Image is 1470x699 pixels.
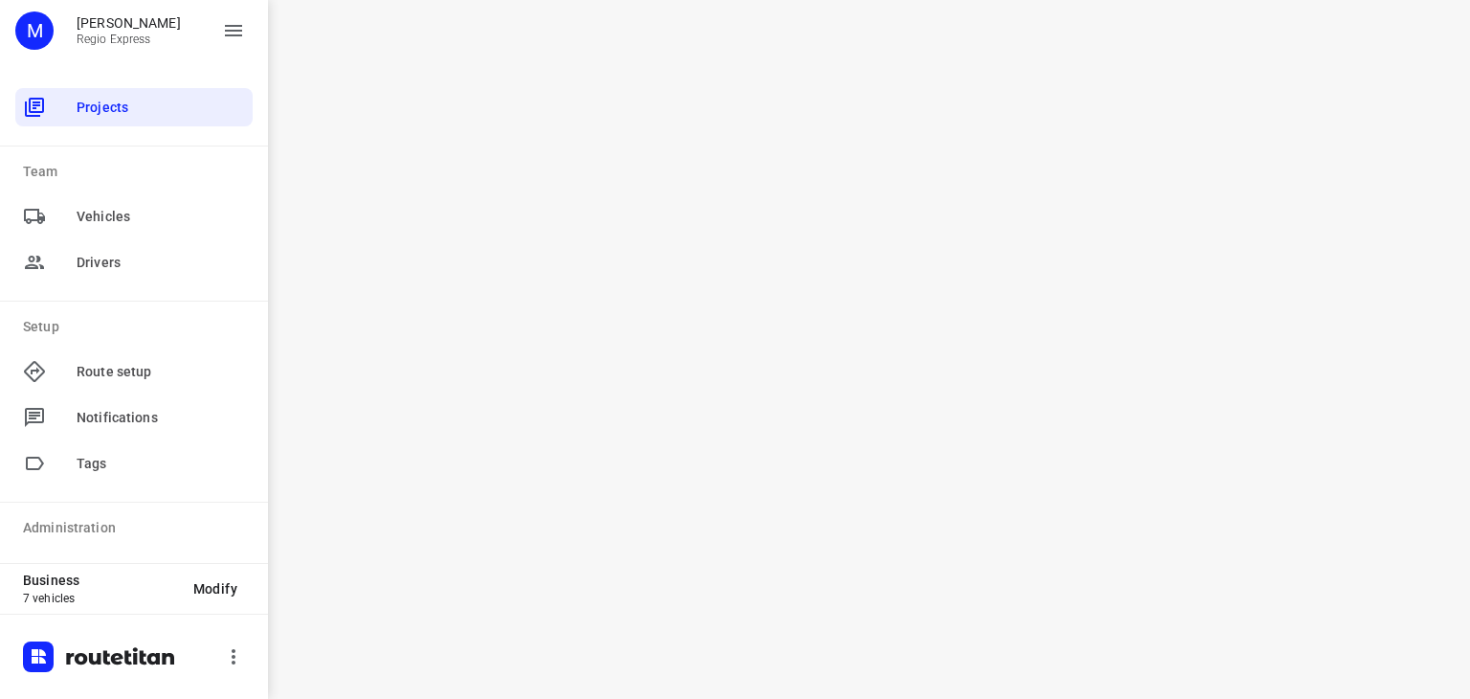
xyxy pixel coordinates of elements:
p: Regio Express [77,33,181,46]
span: Modify [193,581,237,597]
div: Drivers [15,243,253,282]
div: M [15,11,54,50]
span: Projects [77,98,245,118]
div: Notifications [15,398,253,437]
span: Tags [77,454,245,474]
p: 7 vehicles [23,592,178,605]
div: Vehicles [15,197,253,236]
span: Notifications [77,408,245,428]
div: Route setup [15,352,253,391]
div: Projects [15,88,253,126]
p: Business [23,573,178,588]
div: Apps [15,553,253,592]
p: Max Bisseling [77,15,181,31]
span: Drivers [77,253,245,273]
button: Modify [178,572,253,606]
span: Route setup [77,362,245,382]
span: Apps [77,563,245,583]
p: Administration [23,518,253,538]
p: Setup [23,317,253,337]
div: Tags [15,444,253,483]
span: Vehicles [77,207,245,227]
p: Team [23,162,253,182]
